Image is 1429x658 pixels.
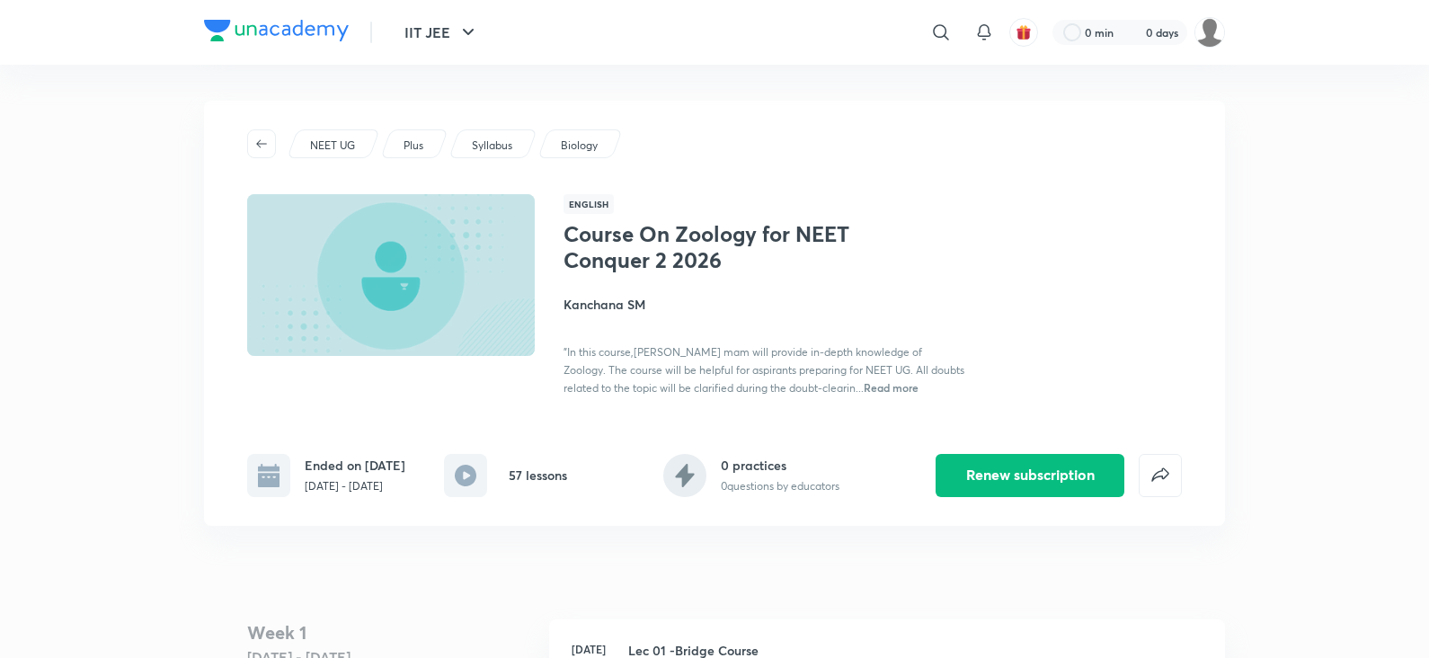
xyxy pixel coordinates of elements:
[509,466,567,485] h6: 57 lessons
[204,20,349,41] img: Company Logo
[305,478,405,494] p: [DATE] - [DATE]
[564,295,966,314] h4: Kanchana SM
[469,138,516,154] a: Syllabus
[564,221,857,273] h1: Course On Zoology for NEET Conquer 2 2026
[571,641,607,657] h6: [DATE]
[936,454,1124,497] button: Renew subscription
[305,456,405,475] h6: Ended on [DATE]
[401,138,427,154] a: Plus
[307,138,359,154] a: NEET UG
[244,192,537,358] img: Thumbnail
[1009,18,1038,47] button: avatar
[561,138,598,154] p: Biology
[1016,24,1032,40] img: avatar
[564,345,964,395] span: "In this course,[PERSON_NAME] mam will provide in-depth knowledge of Zoology. The course will be ...
[247,619,535,646] h4: Week 1
[721,478,839,494] p: 0 questions by educators
[1124,23,1142,41] img: streak
[1194,17,1225,48] img: Saniya Tarannum
[558,138,601,154] a: Biology
[721,456,839,475] h6: 0 practices
[1139,454,1182,497] button: false
[204,20,349,46] a: Company Logo
[310,138,355,154] p: NEET UG
[404,138,423,154] p: Plus
[472,138,512,154] p: Syllabus
[394,14,490,50] button: IIT JEE
[564,194,614,214] span: English
[864,380,919,395] span: Read more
